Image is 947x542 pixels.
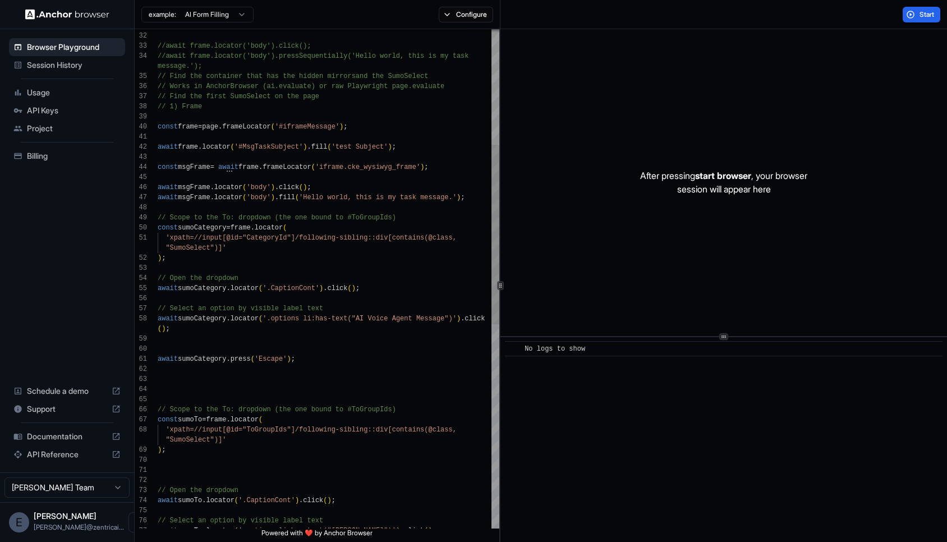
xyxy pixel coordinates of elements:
[34,511,96,521] span: Eric Fondren
[360,214,396,222] span: GroupIds)
[135,81,147,91] div: 36
[9,445,125,463] div: API Reference
[135,334,147,344] div: 59
[238,527,396,535] span: '.options li:has-text("[PERSON_NAME]")'
[135,495,147,506] div: 74
[323,497,327,504] span: (
[235,143,303,151] span: '#MsgTaskSubject'
[27,59,121,71] span: Session History
[27,105,121,116] span: API Keys
[903,7,940,22] button: Start
[367,426,456,434] span: ::div[contains(@class,
[135,304,147,314] div: 57
[235,497,238,504] span: (
[158,284,178,292] span: await
[178,527,202,535] span: sumoTo
[259,284,263,292] span: (
[295,497,299,504] span: )
[135,182,147,192] div: 46
[135,394,147,405] div: 65
[158,517,323,525] span: // Select an option by visible label text
[400,527,404,535] span: .
[920,10,935,19] span: Start
[178,315,226,323] span: sumoCategory
[457,194,461,201] span: )
[158,527,178,535] span: await
[263,284,319,292] span: '.CaptionCont'
[27,385,107,397] span: Schedule a demo
[27,42,121,53] span: Browser Playground
[299,183,303,191] span: (
[178,284,226,292] span: sumoCategory
[178,355,226,363] span: sumoCategory
[158,305,323,313] span: // Select an option by visible label text
[328,284,348,292] span: click
[206,497,234,504] span: locator
[135,314,147,324] div: 58
[9,38,125,56] div: Browser Playground
[424,527,428,535] span: (
[166,426,367,434] span: 'xpath=//input[@id="ToGroupIds"]/following-sibling
[135,152,147,162] div: 43
[166,436,226,444] span: "SumoSelect")]'
[149,10,176,19] span: example:
[275,194,279,201] span: .
[166,234,367,242] span: 'xpath=//input[@id="CategoryId"]/following-sibling
[198,123,202,131] span: =
[178,163,210,171] span: msgFrame
[226,355,230,363] span: .
[283,224,287,232] span: (
[388,143,392,151] span: )
[259,315,263,323] span: (
[323,284,327,292] span: .
[303,497,323,504] span: click
[158,446,162,454] span: )
[255,224,283,232] span: locator
[158,486,238,494] span: // Open the dropdown
[135,384,147,394] div: 64
[158,274,238,282] span: // Open the dropdown
[202,123,218,131] span: page
[135,192,147,203] div: 47
[9,147,125,165] div: Billing
[295,194,299,201] span: (
[291,355,295,363] span: ;
[178,183,210,191] span: msgFrame
[158,163,178,171] span: const
[27,449,107,460] span: API Reference
[222,123,270,131] span: frameLocator
[158,62,202,70] span: message.');
[135,293,147,304] div: 56
[198,143,202,151] span: .
[158,224,178,232] span: const
[255,355,287,363] span: 'Escape'
[339,123,343,131] span: )
[135,233,147,243] div: 51
[311,143,328,151] span: fill
[263,163,311,171] span: frameLocator
[158,93,319,100] span: // Find the first SumoSelect on the page
[360,52,468,60] span: ello world, this is my task
[396,527,400,535] span: )
[259,416,263,424] span: (
[135,132,147,142] div: 41
[135,425,147,435] div: 68
[311,163,315,171] span: (
[162,325,166,333] span: )
[166,325,169,333] span: ;
[135,445,147,455] div: 69
[166,244,226,252] span: "SumoSelect")]'
[158,82,360,90] span: // Works in AnchorBrowser (ai.evaluate) or raw Pla
[178,194,210,201] span: msgFrame
[246,194,270,201] span: 'body'
[218,123,222,131] span: .
[158,194,178,201] span: await
[158,72,356,80] span: // Find the container that has the hidden mirrors
[158,315,178,323] span: await
[525,345,585,353] span: No logs to show
[9,102,125,120] div: API Keys
[9,428,125,445] div: Documentation
[9,400,125,418] div: Support
[299,497,303,504] span: .
[178,123,198,131] span: frame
